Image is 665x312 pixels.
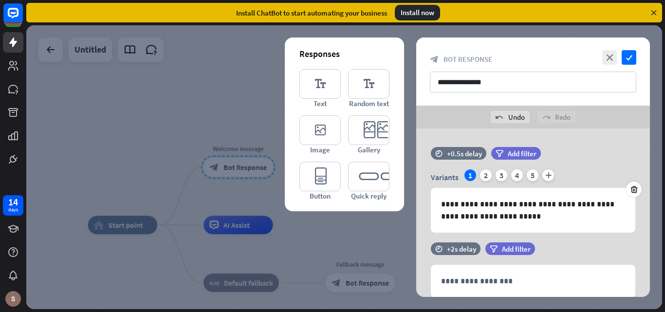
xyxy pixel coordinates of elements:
[542,113,550,121] i: redo
[480,169,492,181] div: 2
[496,150,503,157] i: filter
[447,244,476,254] div: +2s delay
[8,4,37,33] button: Open LiveChat chat widget
[502,244,531,254] span: Add filter
[464,169,476,181] div: 1
[435,150,443,157] i: time
[490,245,498,253] i: filter
[622,50,636,65] i: check
[435,245,443,252] i: time
[430,55,439,64] i: block_bot_response
[496,113,503,121] i: undo
[537,111,575,123] div: Redo
[8,206,18,213] div: days
[236,8,387,18] div: Install ChatBot to start automating your business
[542,169,554,181] i: plus
[602,50,617,65] i: close
[8,198,18,206] div: 14
[431,172,459,182] span: Variants
[3,195,23,216] a: 14 days
[511,169,523,181] div: 4
[496,169,507,181] div: 3
[508,149,536,158] span: Add filter
[527,169,538,181] div: 5
[447,149,482,158] div: +0.5s delay
[395,5,440,20] div: Install now
[443,55,492,64] span: Bot Response
[491,111,530,123] div: Undo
